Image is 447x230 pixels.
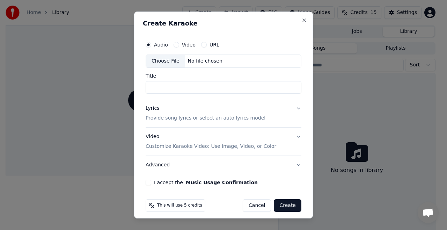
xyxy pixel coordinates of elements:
label: URL [210,42,219,47]
button: Advanced [146,156,301,174]
button: LyricsProvide song lyrics or select an auto lyrics model [146,99,301,127]
button: VideoCustomize Karaoke Video: Use Image, Video, or Color [146,128,301,156]
label: Audio [154,42,168,47]
label: Title [146,73,301,78]
p: Customize Karaoke Video: Use Image, Video, or Color [146,143,276,150]
button: Create [274,199,301,212]
label: Video [182,42,196,47]
label: I accept the [154,180,258,185]
div: Choose File [146,55,185,67]
button: I accept the [186,180,258,185]
h2: Create Karaoke [143,20,304,27]
div: Lyrics [146,105,159,112]
button: Cancel [243,199,271,212]
span: This will use 5 credits [157,203,202,208]
div: Video [146,133,276,150]
p: Provide song lyrics or select an auto lyrics model [146,115,265,122]
div: No file chosen [185,58,225,65]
